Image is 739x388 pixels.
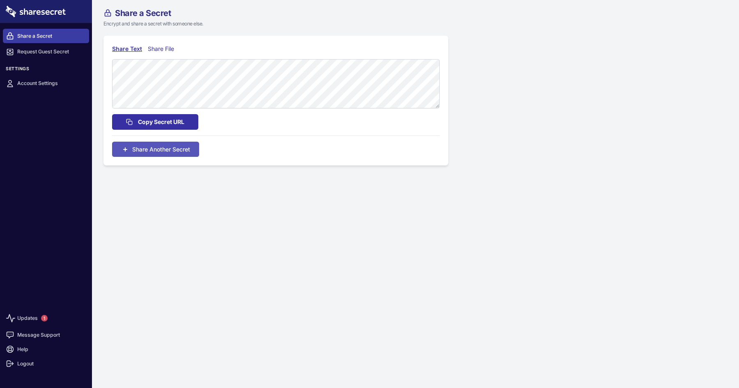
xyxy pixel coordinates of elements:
span: Share a Secret [115,9,171,17]
span: 1 [41,315,48,321]
a: Message Support [3,328,89,342]
button: Copy Secret URL [112,114,198,130]
iframe: Drift Widget Chat Controller [698,347,729,378]
div: Share File [148,44,178,53]
a: Account Settings [3,76,89,91]
a: Help [3,342,89,356]
div: Share Text [112,44,142,53]
p: Encrypt and share a secret with someone else. [103,20,494,28]
span: Copy Secret URL [138,117,184,126]
h3: Settings [3,66,89,75]
a: Share a Secret [3,29,89,43]
a: Logout [3,356,89,371]
a: Updates1 [3,309,89,328]
span: Share Another Secret [132,145,190,154]
button: Share Another Secret [112,142,199,157]
a: Request Guest Secret [3,45,89,59]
